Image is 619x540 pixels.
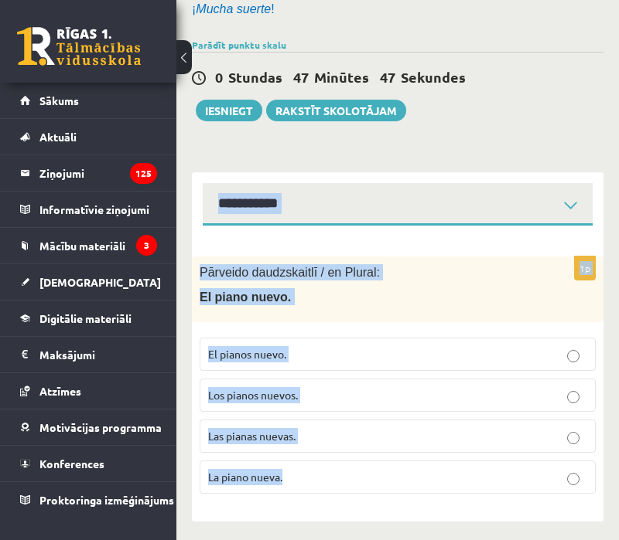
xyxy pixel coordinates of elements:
a: Digitālie materiāli [20,301,157,336]
span: Mācību materiāli [39,239,125,253]
a: Aktuāli [20,119,157,155]
a: Informatīvie ziņojumi3 [20,192,157,227]
span: 47 [380,68,395,86]
span: Las pianas nuevas. [208,429,296,443]
a: Konferences [20,446,157,481]
span: Los pianos nuevos. [208,388,298,402]
span: Digitālie materiāli [39,311,132,325]
a: Mācību materiāli [20,228,157,263]
a: Sākums [20,83,157,118]
span: Sekundes [401,68,466,86]
a: Ziņojumi125 [20,155,157,191]
i: 125 [130,163,157,184]
a: Parādīt punktu skalu [192,39,286,51]
a: Motivācijas programma [20,409,157,445]
span: Atzīmes [39,384,81,398]
span: Pārveido daudzskaitlī / en Plural: [200,266,380,279]
button: Iesniegt [196,100,262,121]
span: ¡ ! [192,2,275,15]
a: Atzīmes [20,373,157,409]
span: La piano nueva. [208,470,282,484]
a: Maksājumi [20,337,157,372]
input: Los pianos nuevos. [567,391,580,403]
legend: Informatīvie ziņojumi [39,192,157,227]
span: Proktoringa izmēģinājums [39,493,174,507]
span: El pianos nuevo. [208,347,286,361]
span: Sākums [39,93,79,107]
a: [DEMOGRAPHIC_DATA] [20,264,157,300]
legend: Maksājumi [39,337,157,372]
span: Minūtes [314,68,369,86]
span: Aktuāli [39,130,77,144]
i: Mucha suerte [196,2,271,15]
input: Las pianas nuevas. [567,432,580,444]
a: Proktoringa izmēģinājums [20,482,157,518]
a: Rakstīt skolotājam [266,100,406,121]
input: El pianos nuevo. [567,350,580,362]
i: 3 [136,235,157,256]
span: Konferences [39,457,104,470]
span: [DEMOGRAPHIC_DATA] [39,275,161,289]
span: Stundas [228,68,282,86]
a: Rīgas 1. Tālmācības vidusskola [17,27,141,66]
span: 0 [215,68,223,86]
legend: Ziņojumi [39,155,157,191]
p: 1p [574,256,596,280]
span: El piano nuevo. [200,290,291,304]
span: 47 [293,68,309,86]
input: La piano nueva. [567,473,580,485]
span: Motivācijas programma [39,420,162,434]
